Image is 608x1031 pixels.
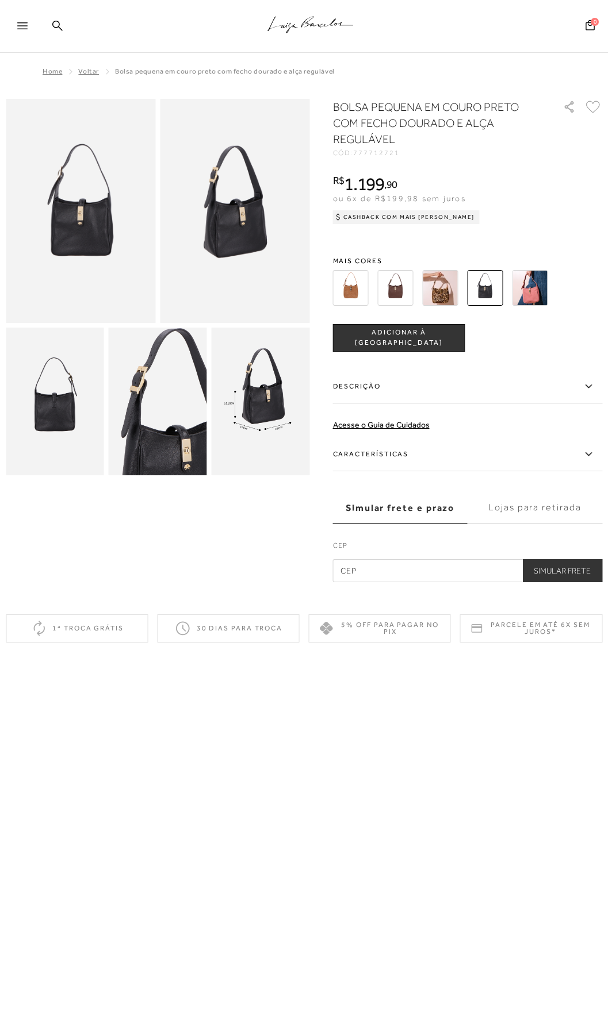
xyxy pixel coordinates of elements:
img: BOLSA PEQUENA EM COURO CAFÉ COM FECHO DOURADO E ALÇA REGULÁVEL [378,270,414,306]
button: 0 [582,19,598,34]
label: Descrição [333,370,603,403]
img: BOLSA PEQUENA EM COURO PRETO COM FECHO DOURADO E ALÇA REGULÁVEL [468,270,503,306]
span: BOLSA PEQUENA EM COURO PRETO COM FECHO DOURADO E ALÇA REGULÁVEL [115,67,335,75]
i: , [384,179,397,190]
span: Mais cores [333,257,603,264]
div: 5% off para pagar no PIX [309,614,451,643]
span: ADICIONAR À [GEOGRAPHIC_DATA] [334,328,465,348]
img: image [6,328,104,475]
div: Parcele em até 6x sem juros* [460,614,602,643]
a: Voltar [78,67,99,75]
label: CEP [333,540,603,556]
span: 777712721 [353,149,399,157]
img: image [160,99,309,323]
img: image [6,99,155,323]
label: Simular frete e prazo [333,493,468,524]
label: Características [333,438,603,471]
span: 90 [387,178,397,190]
img: image [212,328,310,475]
input: CEP [333,559,603,582]
i: R$ [333,175,345,186]
div: 30 dias para troca [157,614,299,643]
span: 0 [591,18,599,26]
span: 1.199 [344,174,384,194]
img: image [109,328,207,475]
img: BOLSA PEQUENA EM COURO ONÇA COM FECHO DOURADO E ALÇA REGULÁVEL [423,270,458,306]
span: ou 6x de R$199,98 sem juros [333,194,466,203]
div: 1ª troca grátis [6,614,148,643]
a: Home [43,67,62,75]
img: BOLSA PEQUENA EM CAMURÇA CARAMELO COM FECHO DOURADO E ALÇA REGULÁVEL [333,270,369,306]
button: Simular Frete [522,559,602,582]
h1: BOLSA PEQUENA EM COURO PRETO COM FECHO DOURADO E ALÇA REGULÁVEL [333,99,537,147]
a: Acesse o Guia de Cuidados [333,420,430,429]
label: Lojas para retirada [468,493,602,524]
div: CÓD: [333,149,551,156]
div: Cashback com Mais [PERSON_NAME] [333,210,480,224]
img: BOLSA PEQUENA EM COURO ROSA QUARTZO COM FECHO DOURADO E ALÇA REGULÁVEL [513,270,548,306]
button: ADICIONAR À [GEOGRAPHIC_DATA] [333,324,465,352]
